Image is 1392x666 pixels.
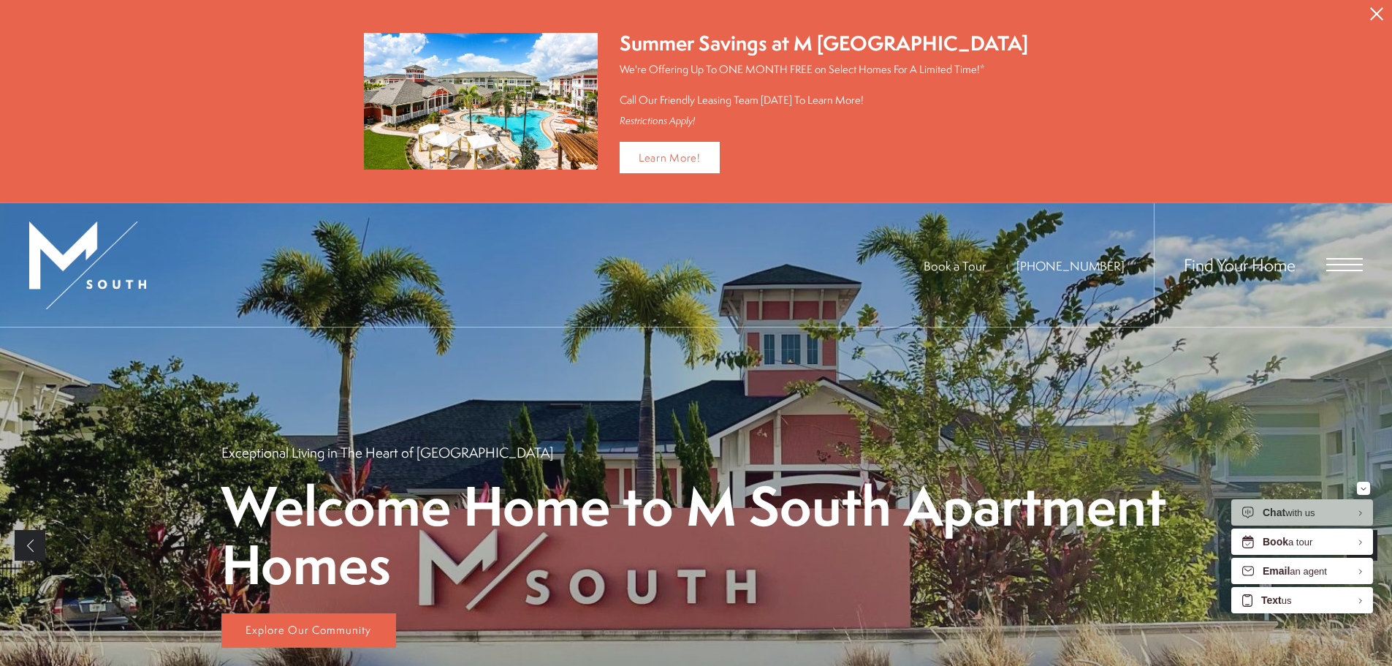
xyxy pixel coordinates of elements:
div: Restrictions Apply! [620,115,1028,127]
a: Call Us at 813-570-8014 [1016,257,1125,274]
a: Previous [15,530,45,561]
a: Explore Our Community [221,613,396,648]
button: Open Menu [1326,258,1363,271]
span: [PHONE_NUMBER] [1016,257,1125,274]
span: Explore Our Community [246,622,371,637]
p: Welcome Home to M South Apartment Homes [221,477,1171,592]
p: Exceptional Living in The Heart of [GEOGRAPHIC_DATA] [221,443,553,462]
img: MSouth [29,222,146,309]
a: Learn More! [620,142,720,173]
a: Find Your Home [1184,253,1296,276]
img: Summer Savings at M South Apartments [364,33,598,170]
a: Book a Tour [924,257,986,274]
p: We're Offering Up To ONE MONTH FREE on Select Homes For A Limited Time!* Call Our Friendly Leasin... [620,61,1028,107]
div: Summer Savings at M [GEOGRAPHIC_DATA] [620,29,1028,58]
